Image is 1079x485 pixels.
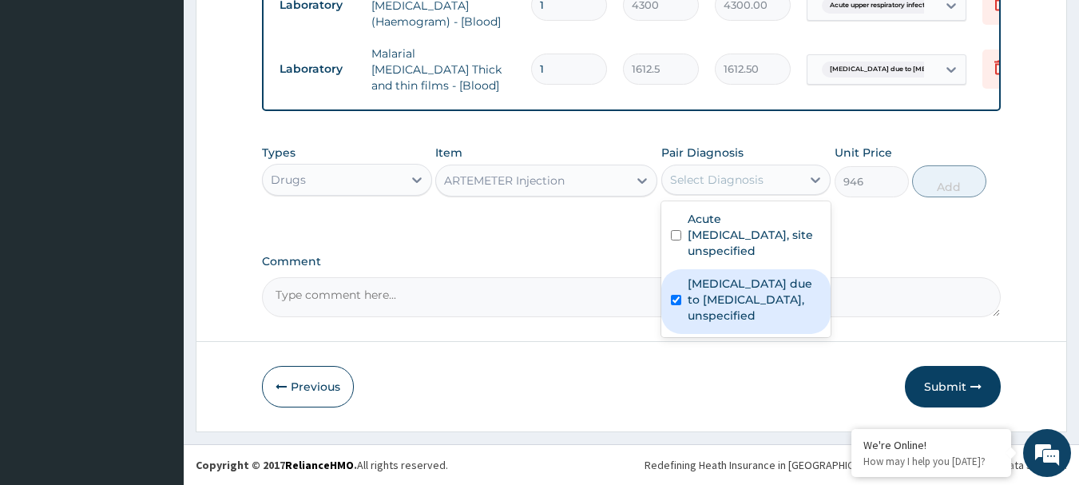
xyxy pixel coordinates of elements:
textarea: Type your message and hit 'Enter' [8,319,304,375]
button: Add [912,165,986,197]
label: Comment [262,255,1002,268]
footer: All rights reserved. [184,444,1079,485]
label: Types [262,146,296,160]
div: Minimize live chat window [262,8,300,46]
span: We're online! [93,142,220,304]
div: We're Online! [863,438,999,452]
label: [MEDICAL_DATA] due to [MEDICAL_DATA], unspecified [688,276,822,324]
label: Acute [MEDICAL_DATA], site unspecified [688,211,822,259]
div: ARTEMETER Injection [444,173,565,189]
div: Redefining Heath Insurance in [GEOGRAPHIC_DATA] using Telemedicine and Data Science! [645,457,1067,473]
label: Item [435,145,462,161]
img: d_794563401_company_1708531726252_794563401 [30,80,65,120]
label: Pair Diagnosis [661,145,744,161]
td: Malarial [MEDICAL_DATA] Thick and thin films - [Blood] [363,38,523,101]
button: Previous [262,366,354,407]
div: Select Diagnosis [670,172,764,188]
button: Submit [905,366,1001,407]
label: Unit Price [835,145,892,161]
span: [MEDICAL_DATA] due to [MEDICAL_DATA] falc... [822,62,998,78]
a: RelianceHMO [285,458,354,472]
p: How may I help you today? [863,455,999,468]
div: Drugs [271,172,306,188]
strong: Copyright © 2017 . [196,458,357,472]
div: Chat with us now [83,89,268,110]
td: Laboratory [272,54,363,84]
